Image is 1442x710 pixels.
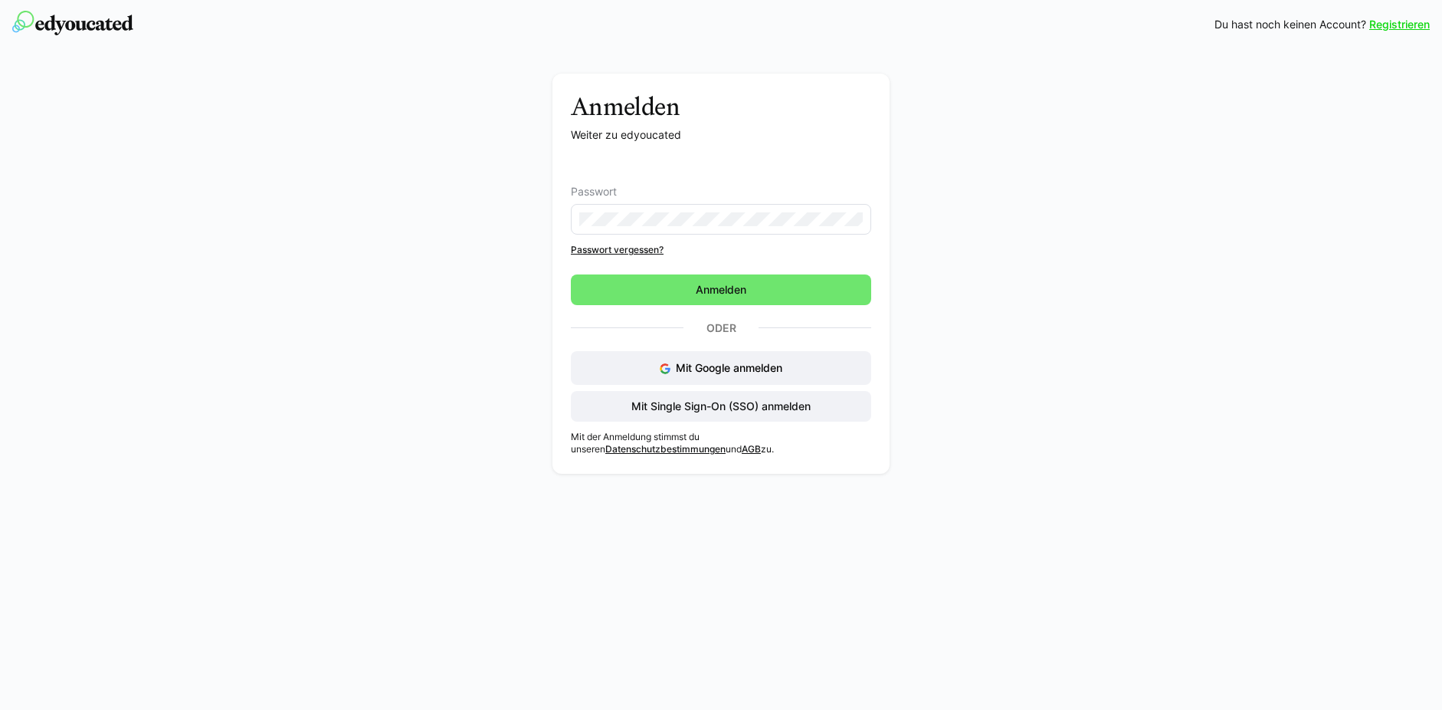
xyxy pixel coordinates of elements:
[1214,17,1366,32] span: Du hast noch keinen Account?
[12,11,133,35] img: edyoucated
[571,186,617,198] span: Passwort
[571,244,871,256] a: Passwort vergessen?
[571,127,871,143] p: Weiter zu edyoucated
[571,274,871,305] button: Anmelden
[605,443,726,455] a: Datenschutzbestimmungen
[742,443,761,455] a: AGB
[629,399,813,414] span: Mit Single Sign-On (SSO) anmelden
[676,361,782,374] span: Mit Google anmelden
[1369,17,1430,32] a: Registrieren
[693,282,749,297] span: Anmelden
[571,391,871,422] button: Mit Single Sign-On (SSO) anmelden
[571,351,871,385] button: Mit Google anmelden
[683,317,759,339] p: Oder
[571,92,871,121] h3: Anmelden
[571,431,871,455] p: Mit der Anmeldung stimmst du unseren und zu.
